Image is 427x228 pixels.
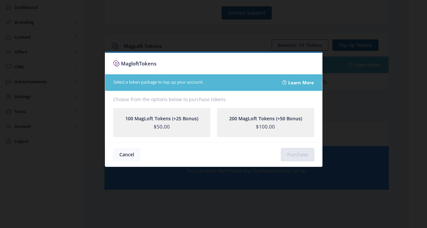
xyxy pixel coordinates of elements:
[113,96,314,103] div: Choose from the options below to purchase tokens.
[281,148,314,161] button: Purchase
[256,123,275,130] span: $100.00
[113,79,275,86] div: Select a token package to top up your account.
[113,148,140,161] button: Cancel
[288,79,314,86] a: Learn More
[154,123,170,130] span: $50.00
[125,115,198,122] span: 100 MagLoft Tokens (+25 Bonus)
[229,115,302,122] span: 200 MagLoft Tokens (+50 Bonus)
[139,60,156,67] span: Tokens
[121,58,156,69] h5: Magloft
